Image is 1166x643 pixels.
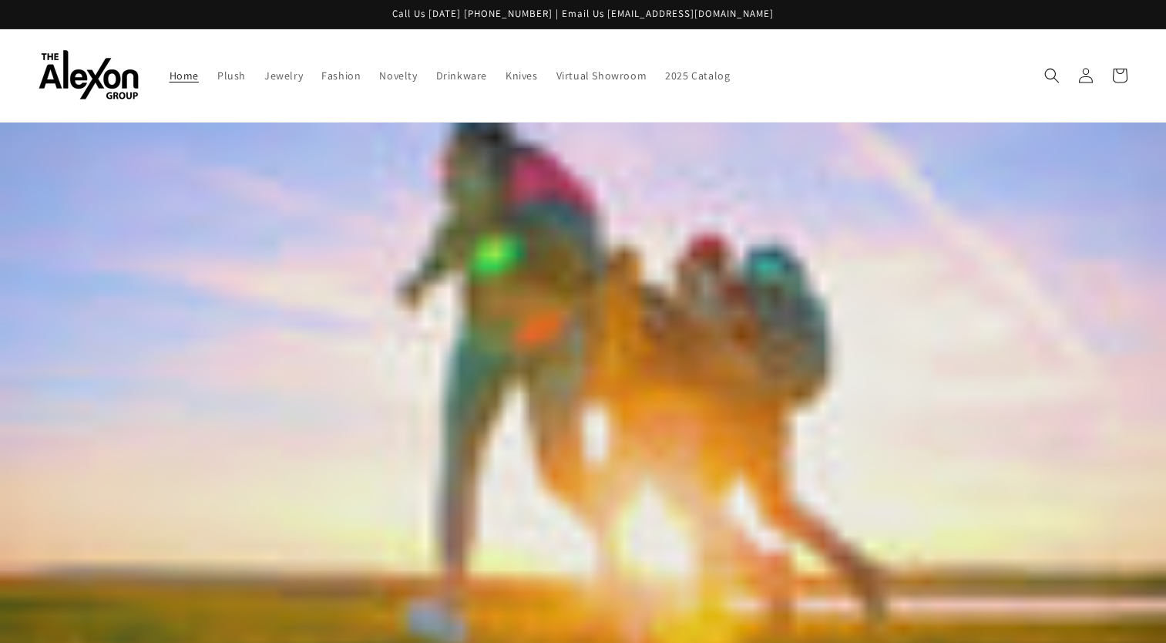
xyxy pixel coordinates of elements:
[160,59,208,92] a: Home
[547,59,657,92] a: Virtual Showroom
[370,59,426,92] a: Novelty
[1035,59,1069,93] summary: Search
[656,59,739,92] a: 2025 Catalog
[506,69,538,82] span: Knives
[556,69,647,82] span: Virtual Showroom
[170,69,199,82] span: Home
[436,69,487,82] span: Drinkware
[321,69,361,82] span: Fashion
[496,59,547,92] a: Knives
[665,69,730,82] span: 2025 Catalog
[312,59,370,92] a: Fashion
[427,59,496,92] a: Drinkware
[264,69,303,82] span: Jewelry
[255,59,312,92] a: Jewelry
[39,50,139,100] img: The Alexon Group
[379,69,417,82] span: Novelty
[208,59,255,92] a: Plush
[217,69,246,82] span: Plush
